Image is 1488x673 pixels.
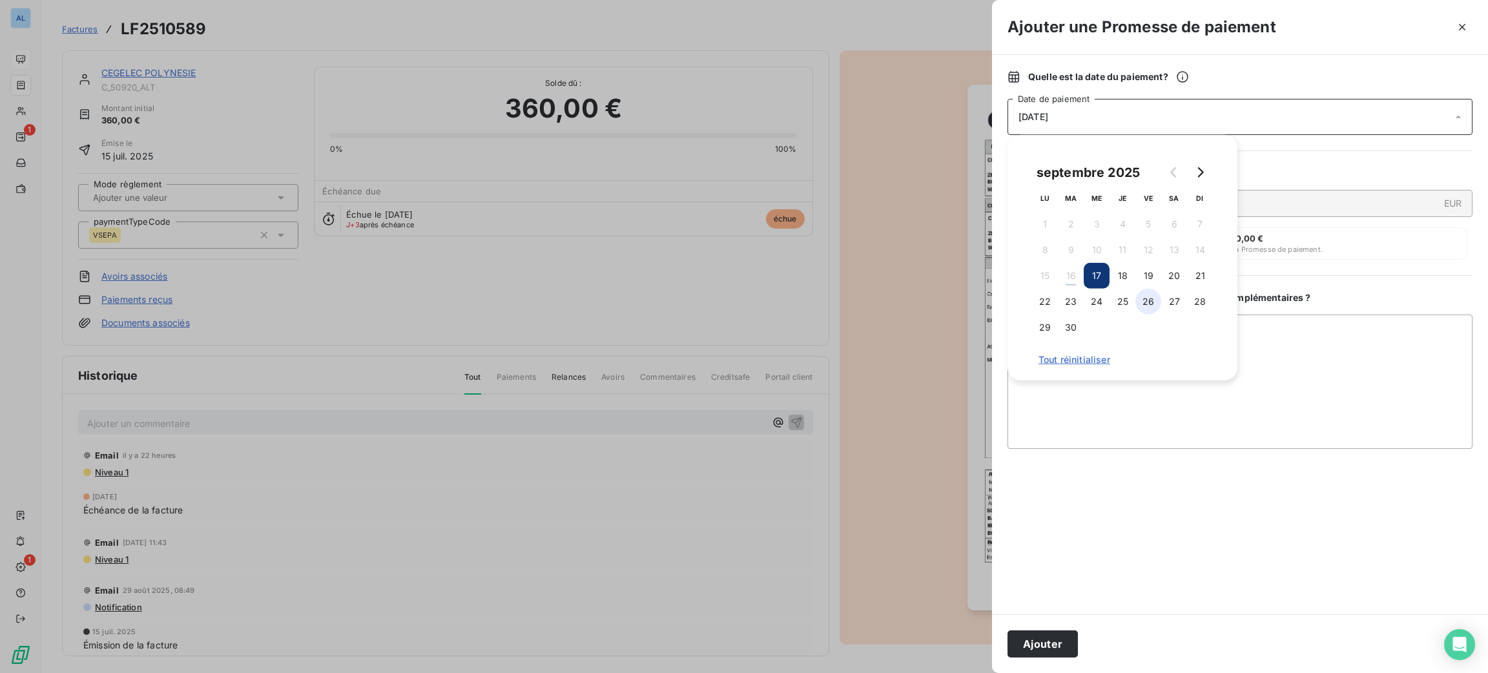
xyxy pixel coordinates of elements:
[1058,315,1084,340] button: 30
[1187,289,1213,315] button: 28
[1135,185,1161,211] th: vendredi
[1058,185,1084,211] th: mardi
[1028,70,1189,83] span: Quelle est la date du paiement ?
[1110,289,1135,315] button: 25
[1084,263,1110,289] button: 17
[1032,211,1058,237] button: 1
[1187,185,1213,211] th: dimanche
[1032,162,1144,183] div: septembre 2025
[1008,630,1078,657] button: Ajouter
[1161,160,1187,185] button: Go to previous month
[1058,263,1084,289] button: 16
[1008,16,1276,39] h3: Ajouter une Promesse de paiement
[1187,160,1213,185] button: Go to next month
[1444,629,1475,660] div: Open Intercom Messenger
[1032,315,1058,340] button: 29
[1084,237,1110,263] button: 10
[1161,289,1187,315] button: 27
[1084,185,1110,211] th: mercredi
[1135,237,1161,263] button: 12
[1135,211,1161,237] button: 5
[1032,263,1058,289] button: 15
[1084,289,1110,315] button: 24
[1161,185,1187,211] th: samedi
[1161,211,1187,237] button: 6
[1058,237,1084,263] button: 9
[1018,112,1048,122] span: [DATE]
[1058,289,1084,315] button: 23
[1235,233,1264,243] span: 0,00 €
[1161,237,1187,263] button: 13
[1110,185,1135,211] th: jeudi
[1161,263,1187,289] button: 20
[1187,211,1213,237] button: 7
[1135,263,1161,289] button: 19
[1058,211,1084,237] button: 2
[1187,263,1213,289] button: 21
[1110,263,1135,289] button: 18
[1038,355,1206,365] span: Tout réinitialiser
[1135,289,1161,315] button: 26
[1084,211,1110,237] button: 3
[1032,289,1058,315] button: 22
[1032,185,1058,211] th: lundi
[1187,237,1213,263] button: 14
[1032,237,1058,263] button: 8
[1110,237,1135,263] button: 11
[1110,211,1135,237] button: 4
